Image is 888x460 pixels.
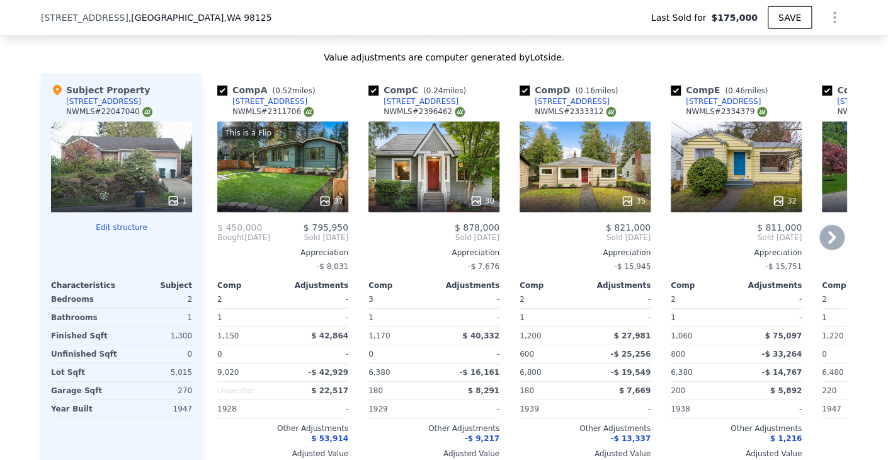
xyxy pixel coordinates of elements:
span: 2 [520,295,525,304]
span: $ 8,291 [468,386,499,395]
div: - [436,400,499,418]
span: 1,150 [217,331,239,340]
div: Value adjustments are computer generated by Lotside . [41,51,847,64]
button: Show Options [822,5,847,30]
div: 35 [621,195,646,207]
div: Adjustments [736,280,802,290]
div: NWMLS # 2333312 [535,106,616,117]
div: 1 [167,195,187,207]
div: [STREET_ADDRESS] [535,96,610,106]
span: -$ 9,217 [465,434,499,443]
div: This is a Flip [222,127,274,139]
div: 1 [822,309,885,326]
div: Comp A [217,84,320,96]
div: - [285,290,348,308]
div: 0 [124,345,192,363]
div: - [285,400,348,418]
img: NWMLS Logo [304,107,314,117]
div: Other Adjustments [217,423,348,434]
div: 270 [124,382,192,400]
span: 6,380 [368,368,390,377]
span: 180 [520,386,534,395]
div: 37 [319,195,343,207]
div: Adjusted Value [368,449,499,459]
span: -$ 7,676 [468,262,499,271]
div: - [285,345,348,363]
div: Garage Sqft [51,382,119,400]
div: Appreciation [217,248,348,258]
div: - [436,309,499,326]
div: Subject [122,280,192,290]
span: $ 1,216 [770,434,802,443]
div: 1 [368,309,431,326]
span: -$ 8,031 [317,262,348,271]
span: $ 821,000 [606,222,651,233]
div: 30 [470,195,494,207]
div: Comp D [520,84,623,96]
div: - [588,290,651,308]
span: $ 53,914 [311,434,348,443]
div: 1 [124,309,192,326]
span: -$ 15,751 [765,262,802,271]
div: Comp [671,280,736,290]
span: Sold [DATE] [270,233,348,243]
span: $ 795,950 [304,222,348,233]
div: Subject Property [51,84,150,96]
span: , [GEOGRAPHIC_DATA] [128,11,272,24]
div: Unfinished Sqft [51,345,119,363]
span: ( miles) [570,86,623,95]
div: [STREET_ADDRESS] [232,96,307,106]
span: $ 42,864 [311,331,348,340]
span: -$ 16,161 [459,368,499,377]
div: Other Adjustments [520,423,651,434]
div: [STREET_ADDRESS] [66,96,141,106]
span: 0.24 [426,86,443,95]
span: $ 811,000 [757,222,802,233]
div: Adjusted Value [520,449,651,459]
div: Lot Sqft [51,364,119,381]
span: -$ 25,256 [610,350,651,359]
span: Sold [DATE] [368,233,499,243]
div: Appreciation [520,248,651,258]
div: Finished Sqft [51,327,119,345]
div: [STREET_ADDRESS] [686,96,761,106]
span: 9,020 [217,368,239,377]
span: -$ 14,767 [761,368,802,377]
span: 1,220 [822,331,843,340]
div: Bathrooms [51,309,119,326]
div: 1,300 [124,327,192,345]
span: 2 [671,295,676,304]
div: - [739,309,802,326]
div: Adjusted Value [217,449,348,459]
div: NWMLS # 2396462 [384,106,465,117]
span: $ 878,000 [455,222,499,233]
img: NWMLS Logo [455,107,465,117]
div: - [285,309,348,326]
span: 800 [671,350,685,359]
span: $175,000 [711,11,758,24]
a: [STREET_ADDRESS] [520,96,610,106]
span: 0.52 [275,86,292,95]
span: $ 450,000 [217,222,262,233]
div: Appreciation [671,248,802,258]
div: Year Built [51,400,119,418]
div: Adjustments [585,280,651,290]
span: Sold [DATE] [671,233,802,243]
a: [STREET_ADDRESS] [217,96,307,106]
span: 1,060 [671,331,692,340]
div: Comp C [368,84,471,96]
span: ( miles) [267,86,320,95]
div: 1939 [520,400,583,418]
div: 5,015 [124,364,192,381]
span: $ 40,332 [462,331,499,340]
div: 1 [217,309,280,326]
span: $ 75,097 [765,331,802,340]
span: 0.46 [728,86,745,95]
span: -$ 15,945 [614,262,651,271]
span: $ 5,892 [770,386,802,395]
div: 2 [124,290,192,308]
span: Sold [DATE] [520,233,651,243]
div: Bedrooms [51,290,119,308]
div: 1938 [671,400,734,418]
span: 6,480 [822,368,843,377]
